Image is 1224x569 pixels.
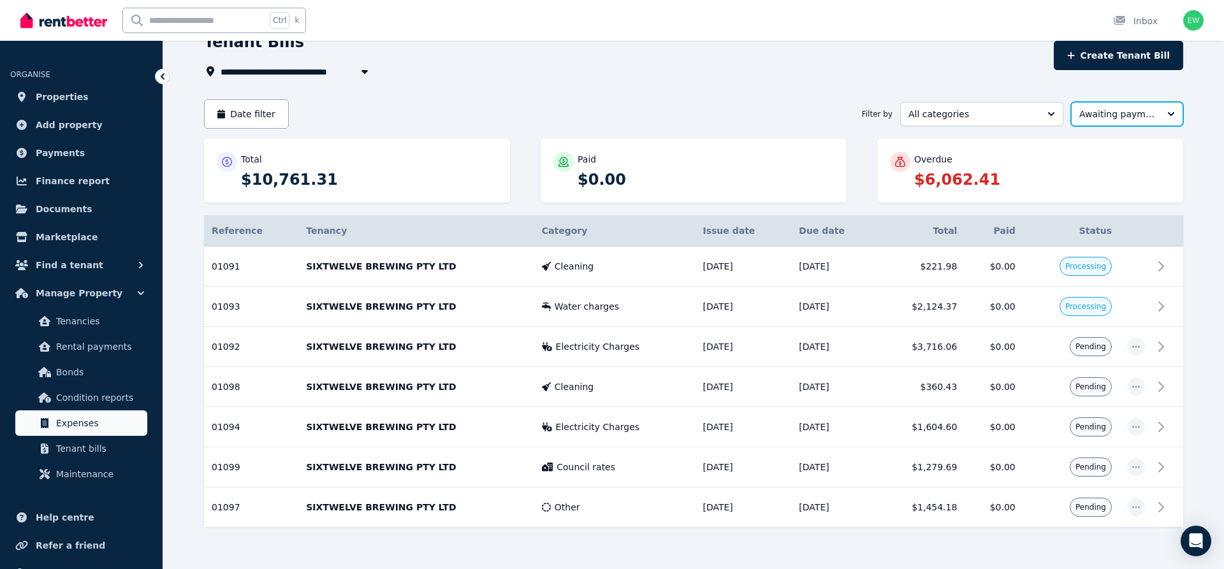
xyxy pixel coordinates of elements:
td: $360.43 [878,367,965,407]
span: Pending [1075,342,1106,352]
span: Pending [1075,462,1106,472]
span: Council rates [557,461,615,473]
img: RentBetter [20,11,107,30]
td: [DATE] [695,247,791,287]
span: Help centre [36,510,94,525]
th: Paid [965,215,1023,247]
td: $0.00 [965,287,1023,327]
td: [DATE] [695,447,791,487]
a: Maintenance [15,461,147,487]
span: 01092 [212,342,240,352]
span: Tenant bills [56,441,142,456]
span: Add property [36,117,103,133]
a: Tenant bills [15,436,147,461]
span: Bonds [56,364,142,380]
td: $0.00 [965,247,1023,287]
span: 01097 [212,502,240,512]
p: Total [241,153,262,166]
p: Overdue [914,153,952,166]
a: Tenancies [15,308,147,334]
span: 01094 [212,422,240,432]
td: $221.98 [878,247,965,287]
p: $10,761.31 [241,169,497,190]
td: [DATE] [791,487,878,528]
span: 01099 [212,462,240,472]
th: Issue date [695,215,791,247]
span: Expenses [56,415,142,431]
a: Add property [10,112,152,138]
p: $0.00 [578,169,834,190]
p: SIXTWELVE BREWING PTY LTD [306,340,527,353]
span: Manage Property [36,285,122,301]
th: Category [534,215,696,247]
p: SIXTWELVE BREWING PTY LTD [306,300,527,313]
span: Water charges [555,300,619,313]
td: $2,124.37 [878,287,965,327]
th: Status [1023,215,1119,247]
th: Tenancy [298,215,534,247]
span: Filter by [862,109,892,119]
span: ORGANISE [10,70,50,79]
p: SIXTWELVE BREWING PTY LTD [306,501,527,514]
div: Inbox [1113,15,1158,27]
span: Rental payments [56,339,142,354]
button: Create Tenant Bill [1054,41,1183,70]
span: Electricity Charges [556,421,640,433]
div: Open Intercom Messenger [1181,526,1211,556]
span: Documents [36,201,92,217]
span: Awaiting payment [1079,108,1157,120]
a: Expenses [15,410,147,436]
td: [DATE] [695,407,791,447]
span: Payments [36,145,85,161]
td: $0.00 [965,447,1023,487]
td: $0.00 [965,367,1023,407]
span: Pending [1075,502,1106,512]
td: $3,716.06 [878,327,965,367]
a: Bonds [15,359,147,385]
h1: Tenant Bills [204,32,304,52]
td: $1,604.60 [878,407,965,447]
a: Marketplace [10,224,152,250]
span: Pending [1075,422,1106,432]
th: Total [878,215,965,247]
span: Cleaning [555,260,594,273]
a: Condition reports [15,385,147,410]
span: Other [555,501,580,514]
span: 01098 [212,382,240,392]
td: [DATE] [791,407,878,447]
button: Manage Property [10,280,152,306]
a: Help centre [10,505,152,530]
a: Refer a friend [10,533,152,558]
span: k [295,15,299,25]
span: Ctrl [270,12,289,29]
span: Find a tenant [36,257,103,273]
td: [DATE] [695,327,791,367]
td: [DATE] [791,287,878,327]
button: Find a tenant [10,252,152,278]
button: Date filter [204,99,289,129]
td: $0.00 [965,407,1023,447]
a: Rental payments [15,334,147,359]
th: Due date [791,215,878,247]
span: Cleaning [555,380,594,393]
span: Reference [212,226,263,236]
p: SIXTWELVE BREWING PTY LTD [306,461,527,473]
td: [DATE] [791,247,878,287]
span: Electricity Charges [556,340,640,353]
span: Processing [1065,261,1106,271]
span: Refer a friend [36,538,105,553]
td: [DATE] [695,487,791,528]
a: Properties [10,84,152,110]
td: [DATE] [695,287,791,327]
td: $1,279.69 [878,447,965,487]
p: Paid [578,153,596,166]
p: SIXTWELVE BREWING PTY LTD [306,421,527,433]
span: Marketplace [36,229,98,245]
span: Maintenance [56,466,142,482]
img: Errol Weber [1183,10,1204,31]
td: [DATE] [791,327,878,367]
span: Processing [1065,301,1106,312]
span: Pending [1075,382,1106,392]
span: 01093 [212,301,240,312]
button: All categories [900,102,1063,126]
